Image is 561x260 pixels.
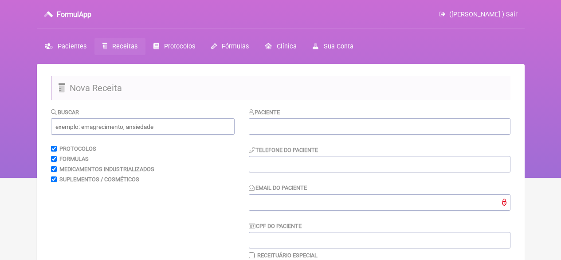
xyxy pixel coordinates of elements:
input: exemplo: emagrecimento, ansiedade [51,118,235,135]
label: Suplementos / Cosméticos [59,176,139,183]
label: CPF do Paciente [249,223,302,229]
span: Fórmulas [222,43,249,50]
span: Sua Conta [324,43,353,50]
a: Sua Conta [305,38,361,55]
label: Buscar [51,109,79,116]
a: Clínica [257,38,305,55]
label: Telefone do Paciente [249,147,318,153]
a: Pacientes [37,38,94,55]
a: Fórmulas [203,38,257,55]
label: Paciente [249,109,280,116]
label: Protocolos [59,145,96,152]
a: Protocolos [145,38,203,55]
h2: Nova Receita [51,76,510,100]
span: ([PERSON_NAME] ) Sair [449,11,518,18]
label: Formulas [59,156,89,162]
label: Medicamentos Industrializados [59,166,154,172]
h3: FormulApp [57,10,91,19]
a: Receitas [94,38,145,55]
span: Pacientes [58,43,86,50]
span: Receitas [112,43,137,50]
label: Email do Paciente [249,184,307,191]
label: Receituário Especial [257,252,318,259]
span: Protocolos [164,43,195,50]
span: Clínica [277,43,297,50]
a: ([PERSON_NAME] ) Sair [439,11,517,18]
